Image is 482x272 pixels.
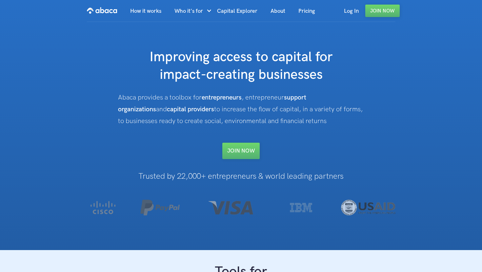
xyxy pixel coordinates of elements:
h1: Trusted by 22,000+ entrepreneurs & world leading partners [72,172,410,181]
a: Join NOW [222,143,260,159]
img: Abaca logo [87,5,117,16]
div: Abaca provides a toolbox for , entrepreneur and to increase the flow of capital, in a variety of ... [118,92,364,127]
strong: capital providers [167,105,214,113]
h1: Improving access to capital for impact-creating businesses [110,48,372,84]
a: Join Now [365,5,400,17]
strong: entrepreneurs [202,94,242,101]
